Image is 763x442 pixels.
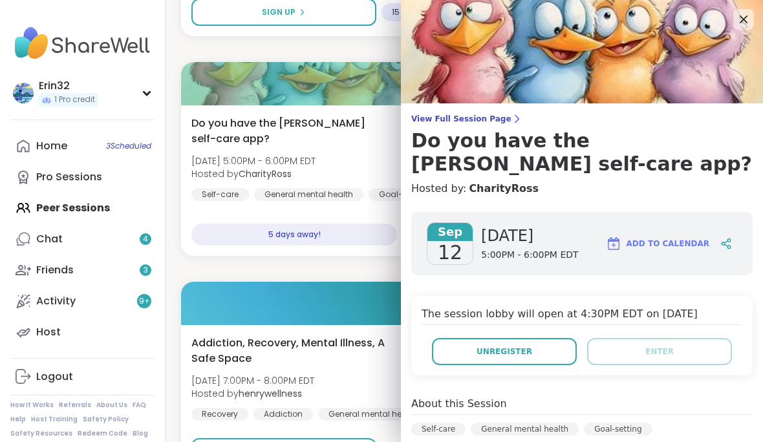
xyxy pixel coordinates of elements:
div: Chat [36,232,63,246]
span: [DATE] 5:00PM - 6:00PM EDT [191,154,316,167]
div: Goal-setting [369,188,440,201]
a: Chat4 [10,224,155,255]
a: Logout [10,361,155,392]
a: CharityRoss [469,181,539,196]
span: Hosted by [191,387,314,400]
span: Addiction, Recovery, Mental Illness, A Safe Space [191,335,389,366]
a: FAQ [133,401,146,410]
a: Referrals [59,401,91,410]
button: Add to Calendar [600,228,715,259]
div: Home [36,139,67,153]
div: Erin32 [39,79,98,93]
a: Friends3 [10,255,155,286]
span: Add to Calendar [627,238,709,249]
div: General mental health [254,188,363,201]
div: Host [36,325,61,339]
div: Pro Sessions [36,170,102,184]
span: Do you have the [PERSON_NAME] self-care app? [191,116,389,147]
a: Activity9+ [10,286,155,317]
h3: Do you have the [PERSON_NAME] self-care app? [411,129,753,176]
a: Pro Sessions [10,162,155,193]
div: Logout [36,370,73,384]
span: 5:00PM - 6:00PM EDT [481,249,579,262]
span: 4 [143,234,148,245]
div: Addiction [253,408,313,421]
a: Home3Scheduled [10,131,155,162]
a: Blog [133,429,148,438]
span: Sep [427,223,473,241]
span: 3 Scheduled [106,141,151,151]
span: 12 [438,241,462,264]
a: Host Training [31,415,78,424]
div: Friends [36,263,74,277]
div: Self-care [411,423,466,436]
span: 1 Pro credit [54,94,95,105]
span: [DATE] 7:00PM - 8:00PM EDT [191,374,314,387]
img: Erin32 [13,83,34,103]
a: Safety Resources [10,429,72,438]
a: Host [10,317,155,348]
div: 5 days away! [191,224,397,246]
h4: About this Session [411,396,507,412]
span: 15 spots left [392,7,437,17]
span: View Full Session Page [411,114,753,124]
span: [DATE] [481,226,579,246]
a: Safety Policy [83,415,129,424]
span: Hosted by [191,167,316,180]
span: 3 [144,265,148,276]
div: Recovery [191,408,248,421]
a: Redeem Code [78,429,127,438]
img: ShareWell Logomark [606,236,621,251]
span: Enter [645,346,674,357]
span: Unregister [477,346,532,357]
span: 9 + [139,296,150,307]
div: Goal-setting [584,423,652,436]
div: General mental health [318,408,427,421]
button: Unregister [432,338,577,365]
button: Enter [587,338,732,365]
div: Self-care [191,188,249,201]
a: Help [10,415,26,424]
div: Activity [36,294,76,308]
div: General mental health [471,423,579,436]
a: How It Works [10,401,54,410]
b: CharityRoss [239,167,292,180]
h4: The session lobby will open at 4:30PM EDT on [DATE] [422,306,742,325]
a: About Us [96,401,127,410]
span: Sign Up [262,6,296,18]
img: ShareWell Nav Logo [10,21,155,66]
h4: Hosted by: [411,181,753,196]
b: henrywellness [239,387,302,400]
a: View Full Session PageDo you have the [PERSON_NAME] self-care app? [411,114,753,176]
